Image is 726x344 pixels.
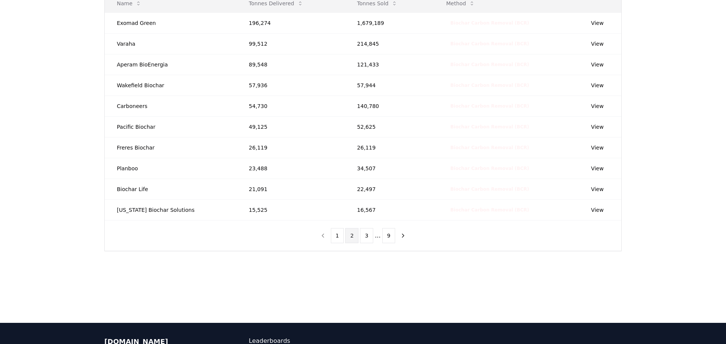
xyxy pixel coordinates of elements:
td: 54,730 [237,96,345,116]
td: Varaha [105,33,237,54]
td: 52,625 [345,116,434,137]
a: View [591,165,603,172]
a: View [591,206,603,214]
td: 49,125 [237,116,345,137]
div: Biochar Carbon Removal (BCR) [446,40,533,48]
div: Biochar Carbon Removal (BCR) [446,102,533,110]
td: 34,507 [345,158,434,179]
div: Biochar Carbon Removal (BCR) [446,81,533,89]
td: [US_STATE] Biochar Solutions [105,199,237,220]
td: 26,119 [237,137,345,158]
td: 99,512 [237,33,345,54]
a: View [591,102,603,110]
button: 3 [360,228,373,243]
a: View [591,185,603,193]
div: Biochar Carbon Removal (BCR) [446,123,533,131]
td: 196,274 [237,12,345,33]
td: 21,091 [237,179,345,199]
a: View [591,40,603,48]
a: View [591,61,603,68]
td: Carboneers [105,96,237,116]
td: 89,548 [237,54,345,75]
div: Biochar Carbon Removal (BCR) [446,164,533,173]
td: 57,944 [345,75,434,96]
li: ... [375,231,380,240]
button: next page [397,228,410,243]
div: Biochar Carbon Removal (BCR) [446,143,533,152]
button: 1 [331,228,344,243]
td: Planboo [105,158,237,179]
div: Biochar Carbon Removal (BCR) [446,19,533,27]
div: Biochar Carbon Removal (BCR) [446,206,533,214]
td: Exomad Green [105,12,237,33]
button: 9 [382,228,396,243]
td: 1,679,189 [345,12,434,33]
td: Wakefield Biochar [105,75,237,96]
button: 2 [345,228,358,243]
div: Biochar Carbon Removal (BCR) [446,185,533,193]
div: Biochar Carbon Removal (BCR) [446,60,533,69]
a: View [591,144,603,151]
a: View [591,19,603,27]
td: 214,845 [345,33,434,54]
td: 23,488 [237,158,345,179]
td: 121,433 [345,54,434,75]
td: 22,497 [345,179,434,199]
td: 140,780 [345,96,434,116]
td: 26,119 [345,137,434,158]
td: 57,936 [237,75,345,96]
a: View [591,123,603,131]
td: Pacific Biochar [105,116,237,137]
td: Freres Biochar [105,137,237,158]
td: Aperam BioEnergia [105,54,237,75]
a: View [591,82,603,89]
td: 16,567 [345,199,434,220]
td: 15,525 [237,199,345,220]
td: Biochar Life [105,179,237,199]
